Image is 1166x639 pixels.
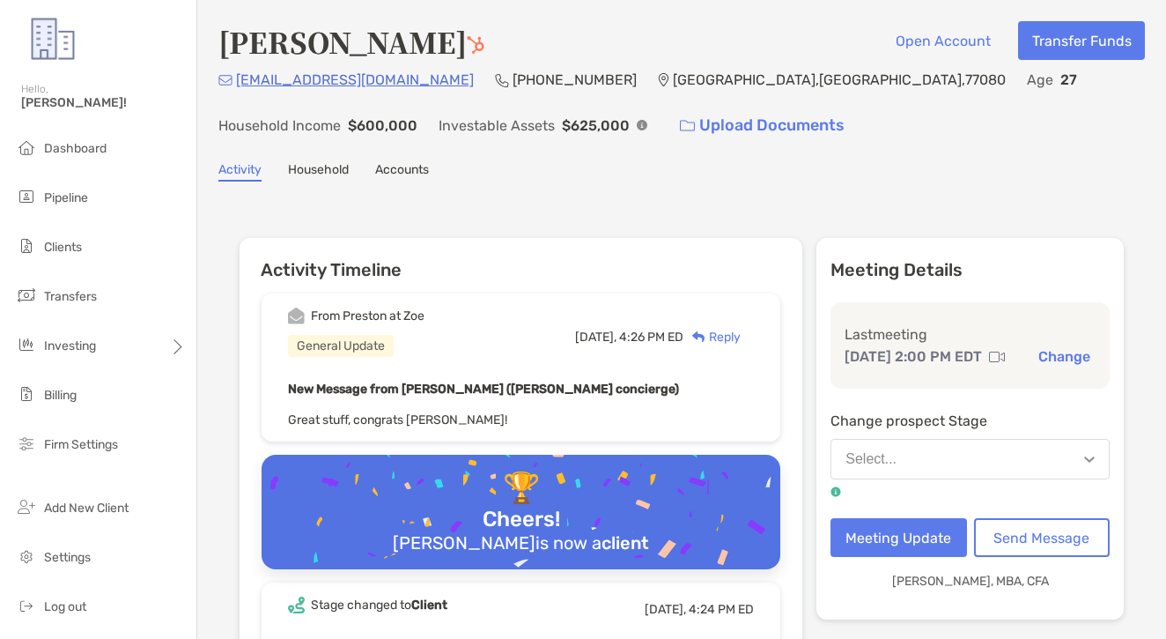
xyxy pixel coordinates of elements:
div: Cheers! [476,507,567,532]
span: [DATE], [575,330,616,345]
p: [PERSON_NAME], MBA, CFA [892,570,1049,592]
p: $600,000 [348,115,417,137]
img: pipeline icon [16,186,37,207]
img: communication type [989,350,1005,364]
b: Client [411,598,447,613]
a: Accounts [375,162,429,182]
span: Log out [44,599,86,614]
p: Meeting Details [830,259,1110,281]
button: Select... [830,439,1110,479]
span: 4:24 PM ED [689,602,754,617]
img: Open dropdown arrow [1084,457,1095,463]
p: [PHONE_NUMBER] [513,69,637,91]
img: add_new_client icon [16,496,37,517]
img: investing icon [16,334,37,355]
img: Location Icon [658,73,669,87]
img: logout icon [16,595,37,616]
p: $625,000 [562,115,630,137]
p: Investable Assets [439,115,555,137]
img: Reply icon [692,331,705,343]
button: Send Message [974,518,1110,557]
img: Event icon [288,308,305,324]
h6: Activity Timeline [240,238,802,280]
img: transfers icon [16,285,37,306]
a: Activity [218,162,262,182]
span: Billing [44,388,77,403]
img: firm-settings icon [16,433,37,454]
span: 4:26 PM ED [619,330,683,345]
button: Meeting Update [830,518,966,557]
img: button icon [680,120,695,132]
span: [PERSON_NAME]! [21,95,186,110]
button: Open Account [882,21,1004,60]
p: [GEOGRAPHIC_DATA] , [GEOGRAPHIC_DATA] , 77080 [673,69,1006,91]
img: tooltip [830,487,841,497]
div: Stage changed to [311,598,447,613]
div: [PERSON_NAME] is now a [386,532,656,554]
span: Transfers [44,289,97,304]
a: Household [288,162,349,182]
span: Clients [44,240,82,255]
img: Hubspot Icon [467,36,484,54]
div: Reply [683,328,741,346]
p: [EMAIL_ADDRESS][DOMAIN_NAME] [236,69,474,91]
span: Pipeline [44,190,88,205]
span: Investing [44,338,96,353]
p: Change prospect Stage [830,410,1110,432]
span: Great stuff, congrats [PERSON_NAME]! [288,412,507,427]
img: dashboard icon [16,137,37,158]
b: client [601,532,649,554]
p: Household Income [218,115,341,137]
span: Firm Settings [44,437,118,452]
p: Age [1027,69,1053,91]
img: Event icon [288,597,305,613]
div: Select... [845,451,897,467]
b: New Message from [PERSON_NAME] ([PERSON_NAME] concierge) [288,382,679,397]
a: Upload Documents [668,107,856,145]
img: Confetti [262,455,780,607]
button: Change [1033,347,1096,366]
h4: [PERSON_NAME] [218,21,484,62]
img: Zoe Logo [21,7,85,71]
div: General Update [288,335,394,357]
img: settings icon [16,546,37,567]
a: Go to Hubspot Deal [467,21,484,62]
span: Dashboard [44,141,107,156]
span: Add New Client [44,501,129,516]
img: Info Icon [637,120,647,130]
button: Transfer Funds [1018,21,1145,60]
div: 🏆 [496,471,547,507]
img: Phone Icon [495,73,509,87]
span: Settings [44,550,91,565]
img: clients icon [16,235,37,256]
p: Last meeting [845,323,1096,346]
p: [DATE] 2:00 PM EDT [845,346,982,368]
img: billing icon [16,383,37,405]
span: [DATE], [645,602,686,617]
p: 27 [1060,69,1077,91]
img: Email Icon [218,75,232,85]
div: From Preston at Zoe [311,308,424,323]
